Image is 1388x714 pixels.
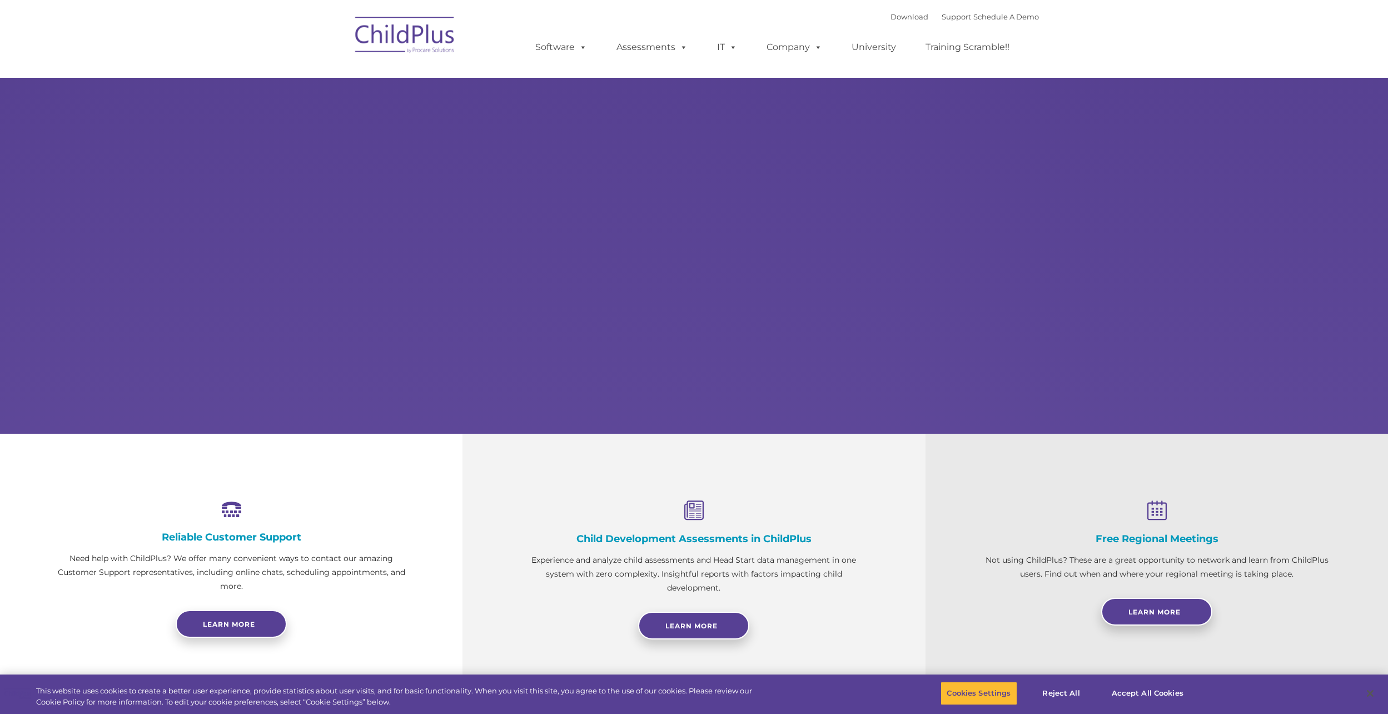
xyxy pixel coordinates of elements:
span: Learn More [665,622,718,630]
p: Need help with ChildPlus? We offer many convenient ways to contact our amazing Customer Support r... [56,552,407,593]
a: Software [524,36,598,58]
a: Training Scramble!! [914,36,1021,58]
button: Accept All Cookies [1106,682,1190,705]
button: Cookies Settings [941,682,1017,705]
p: Experience and analyze child assessments and Head Start data management in one system with zero c... [518,553,869,595]
span: Learn more [203,620,255,628]
a: Support [942,12,971,21]
a: IT [706,36,748,58]
img: ChildPlus by Procare Solutions [350,9,461,65]
a: Learn more [176,610,287,638]
button: Close [1358,681,1382,706]
h4: Free Regional Meetings [981,533,1332,545]
a: Company [755,36,833,58]
div: This website uses cookies to create a better user experience, provide statistics about user visit... [36,686,763,707]
a: University [840,36,907,58]
h4: Child Development Assessments in ChildPlus [518,533,869,545]
span: Learn More [1128,608,1181,616]
a: Learn More [638,612,749,639]
a: Assessments [605,36,699,58]
h4: Reliable Customer Support [56,531,407,543]
p: Not using ChildPlus? These are a great opportunity to network and learn from ChildPlus users. Fin... [981,553,1332,581]
font: | [890,12,1039,21]
a: Schedule A Demo [973,12,1039,21]
a: Learn More [1101,598,1212,626]
button: Reject All [1027,682,1096,705]
a: Download [890,12,928,21]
